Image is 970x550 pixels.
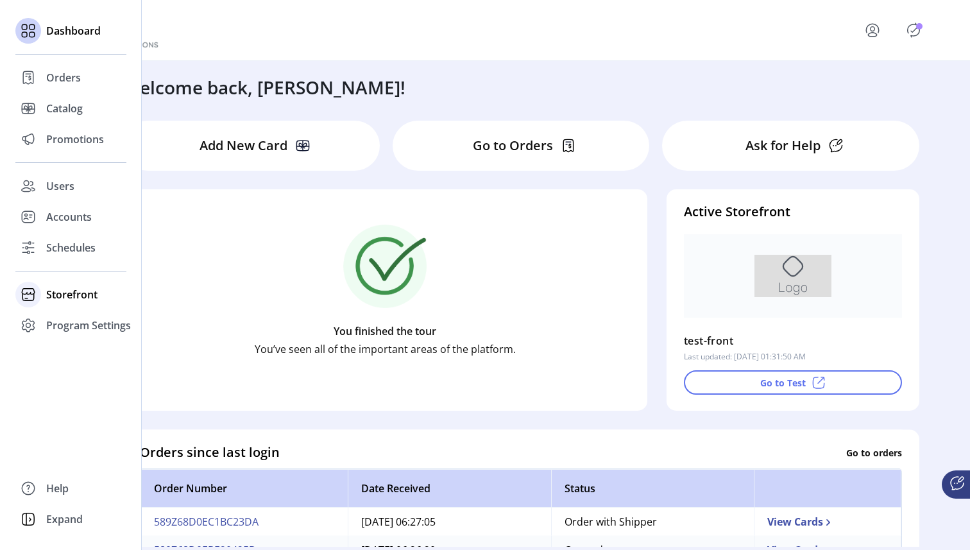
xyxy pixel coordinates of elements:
span: Users [46,178,74,194]
p: You’ve seen all of the important areas of the platform. [255,341,516,357]
p: Ask for Help [745,136,821,155]
span: Accounts [46,209,92,225]
span: Catalog [46,101,83,116]
span: Schedules [46,240,96,255]
td: Order with Shipper [551,508,754,536]
h4: Orders since last login [140,443,280,462]
p: test-front [684,331,733,351]
button: menu [847,15,903,46]
button: Publisher Panel [903,20,924,40]
span: Dashboard [46,23,101,39]
span: Promotions [46,132,104,147]
p: Last updated: [DATE] 01:31:50 AM [684,351,806,363]
p: Go to orders [846,445,902,459]
td: View Cards [754,508,901,536]
td: [DATE] 06:27:05 [348,508,551,536]
td: 589Z68D0EC1BC23DA [140,508,348,536]
h4: Active Storefront [684,202,902,221]
p: You finished the tour [334,323,436,339]
span: Help [46,481,69,496]
h3: Welcome back, [PERSON_NAME]! [123,74,405,101]
button: Go to Test [684,370,902,395]
th: Order Number [140,469,348,508]
span: Orders [46,70,81,85]
span: Program Settings [46,318,131,333]
span: Expand [46,511,83,527]
p: Go to Orders [473,136,553,155]
th: Date Received [348,469,551,508]
p: Add New Card [200,136,287,155]
span: Storefront [46,287,98,302]
th: Status [551,469,754,508]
